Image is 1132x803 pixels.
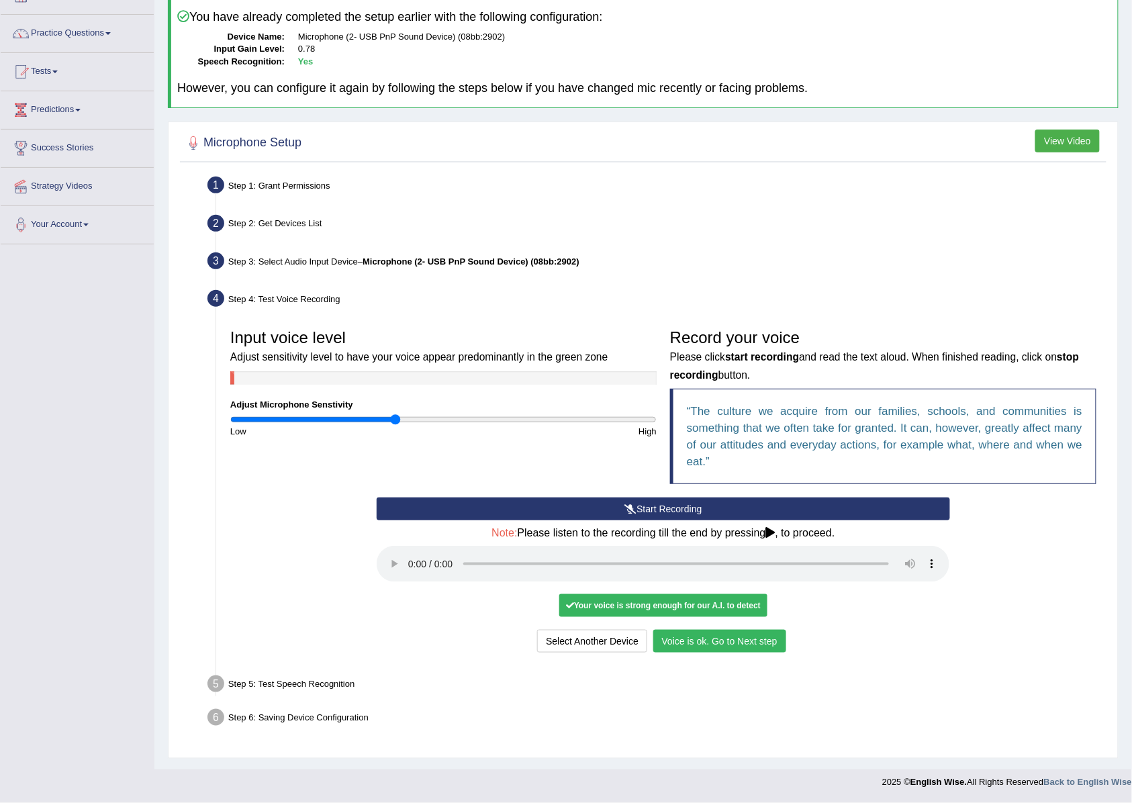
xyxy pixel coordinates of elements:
dd: 0.78 [298,43,1112,56]
strong: English Wise. [910,777,967,788]
small: Please click and read the text aloud. When finished reading, click on button. [670,351,1079,380]
h3: Record your voice [670,329,1096,382]
div: Step 5: Test Speech Recognition [201,671,1112,701]
div: Low [224,425,444,438]
a: Tests [1,53,154,87]
h4: Please listen to the recording till the end by pressing , to proceed. [377,527,949,539]
div: Step 6: Saving Device Configuration [201,705,1112,735]
dt: Device Name: [177,31,285,44]
div: Step 3: Select Audio Input Device [201,248,1112,278]
b: Microphone (2- USB PnP Sound Device) (08bb:2902) [363,256,579,267]
div: Your voice is strong enough for our A.I. to detect [559,594,767,617]
dd: Microphone (2- USB PnP Sound Device) (08bb:2902) [298,31,1112,44]
button: View Video [1035,130,1100,152]
h4: However, you can configure it again by following the steps below if you have changed mic recently... [177,82,1112,95]
q: The culture we acquire from our families, schools, and communities is something that we often tak... [687,405,1082,468]
div: Step 2: Get Devices List [201,211,1112,240]
div: 2025 © All Rights Reserved [882,769,1132,789]
a: Strategy Videos [1,168,154,201]
button: Start Recording [377,498,949,520]
dt: Speech Recognition: [177,56,285,68]
a: Predictions [1,91,154,125]
span: – [358,256,579,267]
a: Practice Questions [1,15,154,48]
h4: You have already completed the setup earlier with the following configuration: [177,10,1112,24]
a: Your Account [1,206,154,240]
div: Step 4: Test Voice Recording [201,286,1112,316]
button: Select Another Device [537,630,647,653]
span: Note: [491,527,517,538]
div: High [444,425,664,438]
small: Adjust sensitivity level to have your voice appear predominantly in the green zone [230,351,608,363]
h3: Input voice level [230,329,657,365]
b: Yes [298,56,313,66]
a: Success Stories [1,130,154,163]
b: start recording [725,351,799,363]
h2: Microphone Setup [183,133,301,153]
label: Adjust Microphone Senstivity [230,398,353,411]
dt: Input Gain Level: [177,43,285,56]
div: Step 1: Grant Permissions [201,173,1112,202]
a: Back to English Wise [1044,777,1132,788]
b: stop recording [670,351,1079,380]
button: Voice is ok. Go to Next step [653,630,786,653]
